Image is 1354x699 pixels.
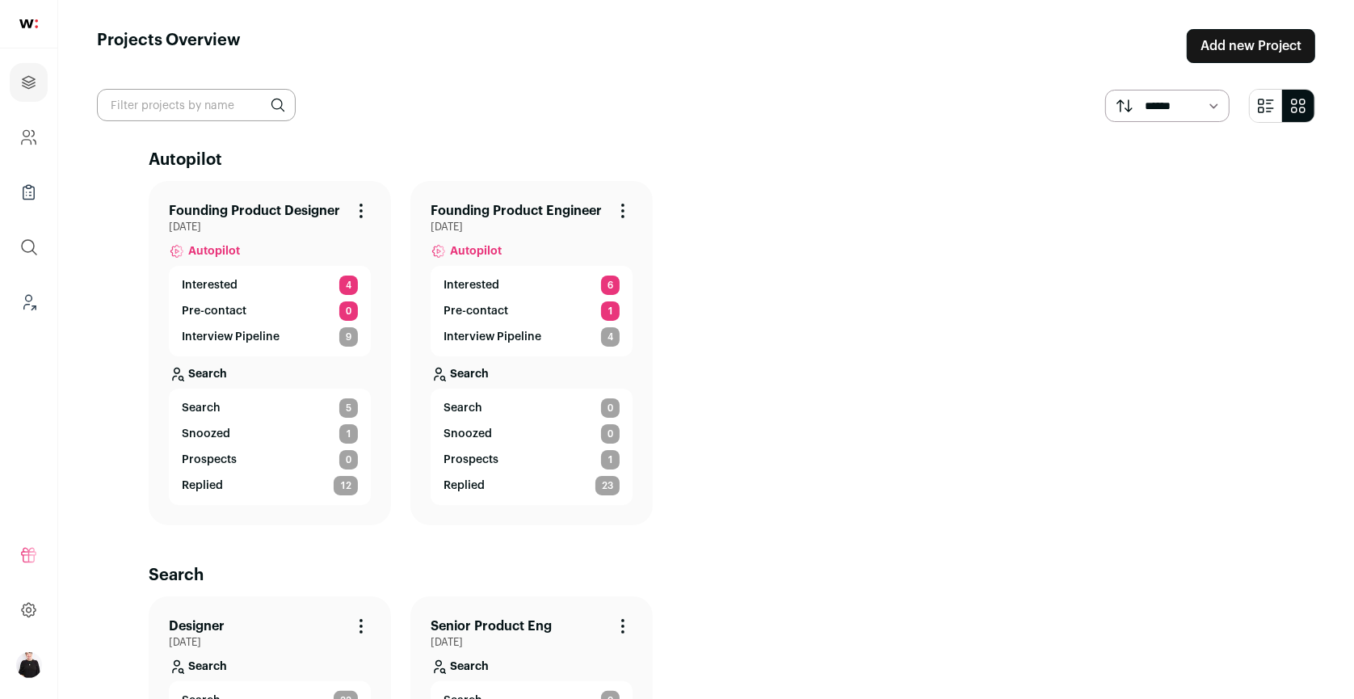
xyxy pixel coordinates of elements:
[182,398,358,418] a: Search 5
[339,327,358,347] span: 9
[444,303,508,319] p: Pre-contact
[431,636,633,649] span: [DATE]
[169,234,371,266] a: Autopilot
[431,234,633,266] a: Autopilot
[444,301,620,321] a: Pre-contact 1
[182,303,246,319] p: Pre-contact
[444,450,620,470] a: Prospects 1
[444,398,620,418] a: Search 0
[97,29,241,63] h1: Projects Overview
[431,617,552,636] a: Senior Product Eng
[169,356,371,389] a: Search
[444,277,499,293] p: Interested
[444,452,498,468] p: Prospects
[10,283,48,322] a: Leads (Backoffice)
[339,424,358,444] span: 1
[339,450,358,470] span: 0
[19,19,38,28] img: wellfound-shorthand-0d5821cbd27db2630d0214b213865d53afaa358527fdda9d0ea32b1df1b89c2c.svg
[613,617,633,636] button: Project Actions
[182,424,358,444] a: Snoozed 1
[182,476,358,495] a: Replied 12
[182,301,358,321] a: Pre-contact 0
[169,617,225,636] a: Designer
[149,564,1264,587] h2: Search
[595,476,620,495] span: 23
[431,649,633,681] a: Search
[444,329,541,345] p: Interview Pipeline
[431,221,633,234] span: [DATE]
[182,277,238,293] p: Interested
[16,652,42,678] button: Open dropdown
[188,243,240,259] span: Autopilot
[182,478,223,494] p: Replied
[450,659,489,675] p: Search
[97,89,296,121] input: Filter projects by name
[444,424,620,444] a: Snoozed 0
[182,327,358,347] a: Interview Pipeline 9
[182,452,237,468] p: Prospects
[450,366,489,382] p: Search
[444,276,620,295] a: Interested 6
[10,118,48,157] a: Company and ATS Settings
[1187,29,1315,63] a: Add new Project
[444,476,620,495] a: Replied 23
[601,301,620,321] span: 1
[169,636,371,649] span: [DATE]
[169,221,371,234] span: [DATE]
[169,649,371,681] a: Search
[601,327,620,347] span: 4
[182,276,358,295] a: Interested 4
[182,400,221,416] span: Search
[450,243,502,259] span: Autopilot
[351,617,371,636] button: Project Actions
[444,400,482,416] span: Search
[601,276,620,295] span: 6
[613,201,633,221] button: Project Actions
[182,329,280,345] p: Interview Pipeline
[601,424,620,444] span: 0
[334,476,358,495] span: 12
[431,201,602,221] a: Founding Product Engineer
[10,173,48,212] a: Company Lists
[431,356,633,389] a: Search
[182,450,358,470] a: Prospects 0
[444,478,485,494] p: Replied
[10,63,48,102] a: Projects
[339,301,358,321] span: 0
[188,366,227,382] p: Search
[149,149,1264,171] h2: Autopilot
[339,398,358,418] span: 5
[444,426,492,442] p: Snoozed
[16,652,42,678] img: 9240684-medium_jpg
[444,327,620,347] a: Interview Pipeline 4
[351,201,371,221] button: Project Actions
[188,659,227,675] p: Search
[601,450,620,470] span: 1
[339,276,358,295] span: 4
[601,398,620,418] span: 0
[182,426,230,442] p: Snoozed
[169,201,340,221] a: Founding Product Designer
